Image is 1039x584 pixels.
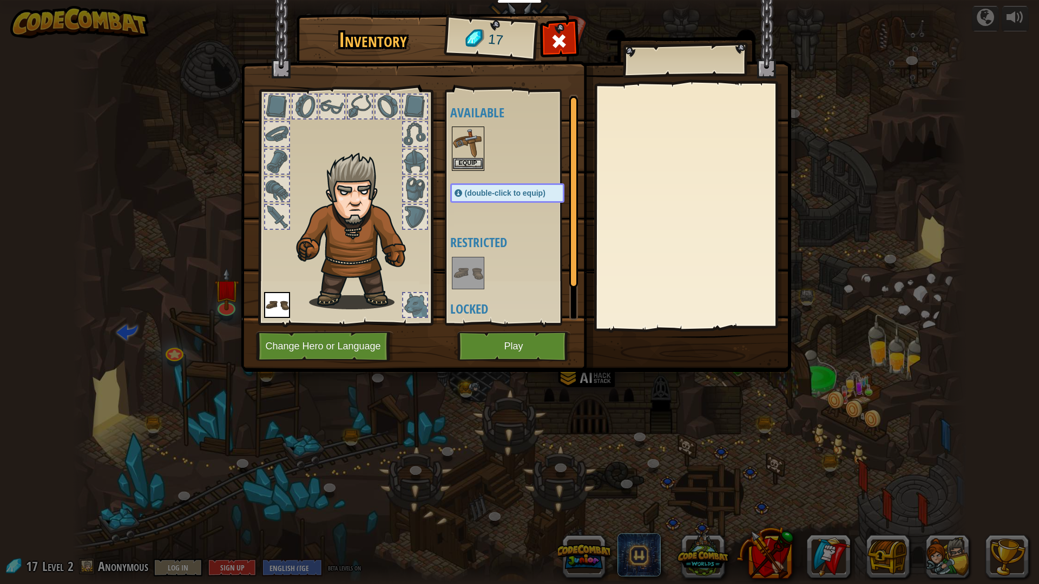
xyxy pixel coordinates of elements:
[450,302,586,316] h4: Locked
[453,158,483,169] button: Equip
[453,258,483,288] img: portrait.png
[453,128,483,158] img: portrait.png
[487,30,504,50] span: 17
[264,292,290,318] img: portrait.png
[450,235,586,249] h4: Restricted
[291,152,424,309] img: hair_m2.png
[465,189,545,197] span: (double-click to equip)
[256,331,393,361] button: Change Hero or Language
[304,29,442,51] h1: Inventory
[450,105,586,120] h4: Available
[457,331,570,361] button: Play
